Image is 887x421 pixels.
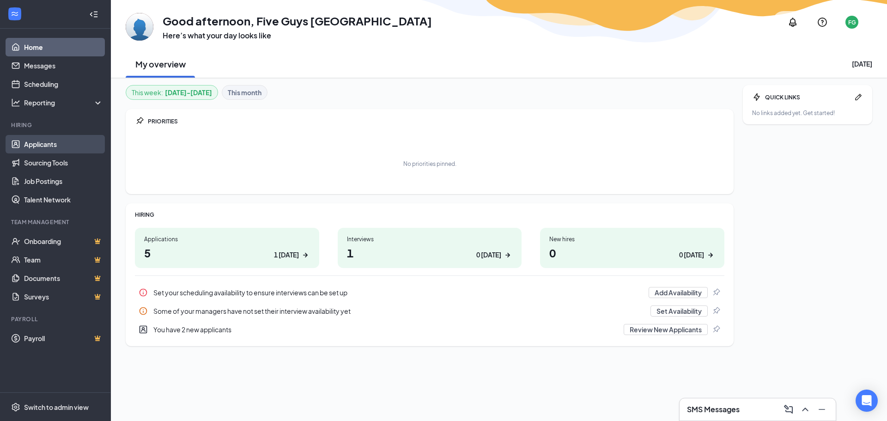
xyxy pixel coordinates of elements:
a: PayrollCrown [24,329,103,348]
img: Five Guys Mooresville [126,13,153,41]
div: Hiring [11,121,101,129]
a: InfoSome of your managers have not set their interview availability yetSet AvailabilityPin [135,302,724,320]
div: Open Intercom Messenger [856,390,878,412]
div: No links added yet. Get started! [752,109,863,117]
div: Applications [144,235,310,243]
a: Home [24,38,103,56]
div: QUICK LINKS [765,93,850,101]
div: FG [848,18,856,26]
div: Switch to admin view [24,403,89,412]
a: New hires00 [DATE]ArrowRight [540,228,724,268]
a: OnboardingCrown [24,232,103,250]
div: Payroll [11,315,101,323]
b: [DATE] - [DATE] [165,87,212,98]
svg: Settings [11,403,20,412]
a: Applications51 [DATE]ArrowRight [135,228,319,268]
div: Team Management [11,218,101,226]
h1: 1 [347,245,513,261]
a: Scheduling [24,75,103,93]
h1: Good afternoon, Five Guys [GEOGRAPHIC_DATA] [163,13,432,29]
div: 0 [DATE] [476,250,501,260]
svg: ComposeMessage [783,404,794,415]
div: Reporting [24,98,103,107]
svg: Pin [711,306,721,316]
h1: 0 [549,245,715,261]
button: ComposeMessage [780,402,795,417]
a: Sourcing Tools [24,153,103,172]
div: Some of your managers have not set their interview availability yet [135,302,724,320]
svg: Bolt [752,92,761,102]
div: You have 2 new applicants [135,320,724,339]
button: Add Availability [649,287,708,298]
a: UserEntityYou have 2 new applicantsReview New ApplicantsPin [135,320,724,339]
svg: Pen [854,92,863,102]
button: Set Availability [650,305,708,317]
a: DocumentsCrown [24,269,103,287]
svg: Info [139,288,148,297]
h3: SMS Messages [687,404,740,415]
a: Talent Network [24,190,103,209]
svg: Notifications [787,17,798,28]
svg: UserEntity [139,325,148,334]
a: Messages [24,56,103,75]
a: Job Postings [24,172,103,190]
div: Interviews [347,235,513,243]
button: Review New Applicants [624,324,708,335]
div: This week : [132,87,212,98]
h3: Here’s what your day looks like [163,31,432,41]
div: No priorities pinned. [403,160,456,168]
div: New hires [549,235,715,243]
div: PRIORITIES [148,117,724,125]
svg: ArrowRight [503,250,512,260]
div: Set your scheduling availability to ensure interviews can be set up [153,288,643,297]
button: ChevronUp [797,402,812,417]
svg: Collapse [89,10,98,19]
svg: ChevronUp [800,404,811,415]
div: You have 2 new applicants [153,325,618,334]
div: [DATE] [852,59,872,68]
svg: Pin [711,288,721,297]
svg: QuestionInfo [817,17,828,28]
svg: Analysis [11,98,20,107]
svg: Pin [135,116,144,126]
a: InfoSet your scheduling availability to ensure interviews can be set upAdd AvailabilityPin [135,283,724,302]
div: 1 [DATE] [274,250,299,260]
div: 0 [DATE] [679,250,704,260]
svg: Minimize [816,404,827,415]
div: Set your scheduling availability to ensure interviews can be set up [135,283,724,302]
h1: 5 [144,245,310,261]
svg: ArrowRight [706,250,715,260]
svg: WorkstreamLogo [10,9,19,18]
a: Applicants [24,135,103,153]
b: This month [228,87,261,98]
div: Some of your managers have not set their interview availability yet [153,306,645,316]
button: Minimize [814,402,828,417]
svg: Pin [711,325,721,334]
a: SurveysCrown [24,287,103,306]
svg: Info [139,306,148,316]
h2: My overview [135,58,186,70]
svg: ArrowRight [301,250,310,260]
a: Interviews10 [DATE]ArrowRight [338,228,522,268]
a: TeamCrown [24,250,103,269]
div: HIRING [135,211,724,219]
